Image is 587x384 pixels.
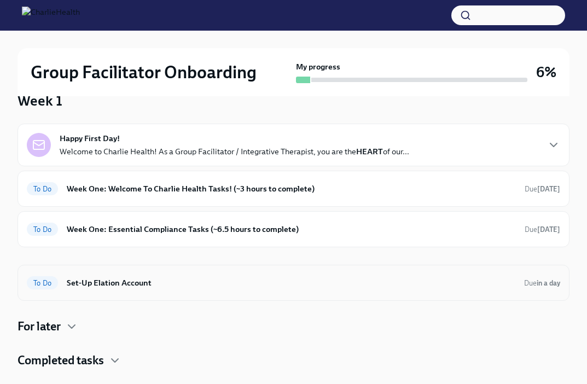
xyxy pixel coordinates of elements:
[31,61,257,83] h2: Group Facilitator Onboarding
[524,279,560,287] span: Due
[27,185,58,193] span: To Do
[60,146,409,157] p: Welcome to Charlie Health! As a Group Facilitator / Integrative Therapist, you are the of our...
[537,185,560,193] strong: [DATE]
[525,185,560,193] span: Due
[537,279,560,287] strong: in a day
[60,133,120,144] strong: Happy First Day!
[27,279,58,287] span: To Do
[18,352,104,369] h4: Completed tasks
[536,62,556,82] h3: 6%
[525,224,560,235] span: August 18th, 2025 10:00
[18,318,61,335] h4: For later
[67,223,516,235] h6: Week One: Essential Compliance Tasks (~6.5 hours to complete)
[67,277,515,289] h6: Set-Up Elation Account
[27,180,560,197] a: To DoWeek One: Welcome To Charlie Health Tasks! (~3 hours to complete)Due[DATE]
[27,220,560,238] a: To DoWeek One: Essential Compliance Tasks (~6.5 hours to complete)Due[DATE]
[18,318,569,335] div: For later
[525,225,560,234] span: Due
[18,91,62,110] h3: Week 1
[22,7,80,24] img: CharlieHealth
[537,225,560,234] strong: [DATE]
[356,147,383,156] strong: HEART
[296,61,340,72] strong: My progress
[27,225,58,234] span: To Do
[18,352,569,369] div: Completed tasks
[27,274,560,292] a: To DoSet-Up Elation AccountDuein a day
[524,278,560,288] span: August 13th, 2025 10:00
[525,184,560,194] span: August 18th, 2025 10:00
[67,183,516,195] h6: Week One: Welcome To Charlie Health Tasks! (~3 hours to complete)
